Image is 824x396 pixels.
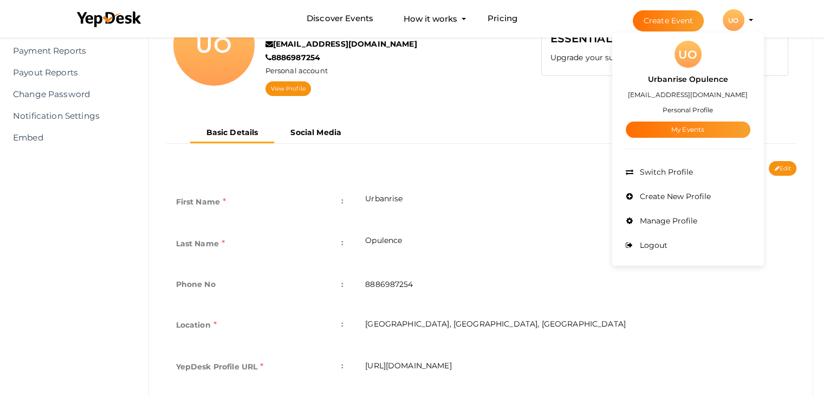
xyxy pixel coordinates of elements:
[648,73,728,86] label: Urbanrise Opulence
[400,9,460,29] button: How it works
[341,235,343,250] span: :
[265,52,321,63] label: 8886987254
[354,305,796,347] td: [GEOGRAPHIC_DATA], [GEOGRAPHIC_DATA], [GEOGRAPHIC_DATA]
[190,124,275,143] button: Basic Details
[341,358,343,373] span: :
[488,9,517,29] a: Pricing
[8,40,129,62] a: Payment Reports
[628,88,748,101] label: [EMAIL_ADDRESS][DOMAIN_NAME]
[354,266,796,305] td: 8886987254
[637,216,697,226] span: Manage Profile
[307,9,373,29] a: Discover Events
[341,277,343,292] span: :
[550,30,619,47] label: ESSENTIALS
[274,124,358,142] button: Social Media
[176,193,226,210] label: First Name
[354,347,796,389] td: [URL][DOMAIN_NAME]
[637,240,667,250] span: Logout
[637,167,693,177] span: Switch Profile
[176,358,264,375] label: YepDesk Profile URL
[550,52,664,63] label: Upgrade your subscription
[723,9,744,31] div: UO
[341,316,343,331] span: :
[265,39,417,49] label: [EMAIL_ADDRESS][DOMAIN_NAME]
[176,277,216,292] label: Phone No
[8,84,129,105] a: Change Password
[176,316,217,334] label: Location
[265,66,328,76] label: Personal account
[354,182,796,224] td: Urbanrise
[637,191,711,201] span: Create New Profile
[206,127,258,137] b: Basic Details
[626,122,750,138] a: My Events
[8,62,129,84] a: Payout Reports
[719,9,748,31] button: UO
[341,193,343,208] span: :
[8,127,129,149] a: Embed
[354,224,796,266] td: Opulence
[663,106,713,114] small: Personal Profile
[633,10,704,31] button: Create Event
[265,81,311,96] a: View Profile
[290,127,341,137] b: Social Media
[8,105,129,127] a: Notification Settings
[173,4,255,86] div: UO
[723,16,744,24] profile-pic: UO
[176,235,225,252] label: Last Name
[769,161,796,176] button: Edit
[674,41,702,68] div: UO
